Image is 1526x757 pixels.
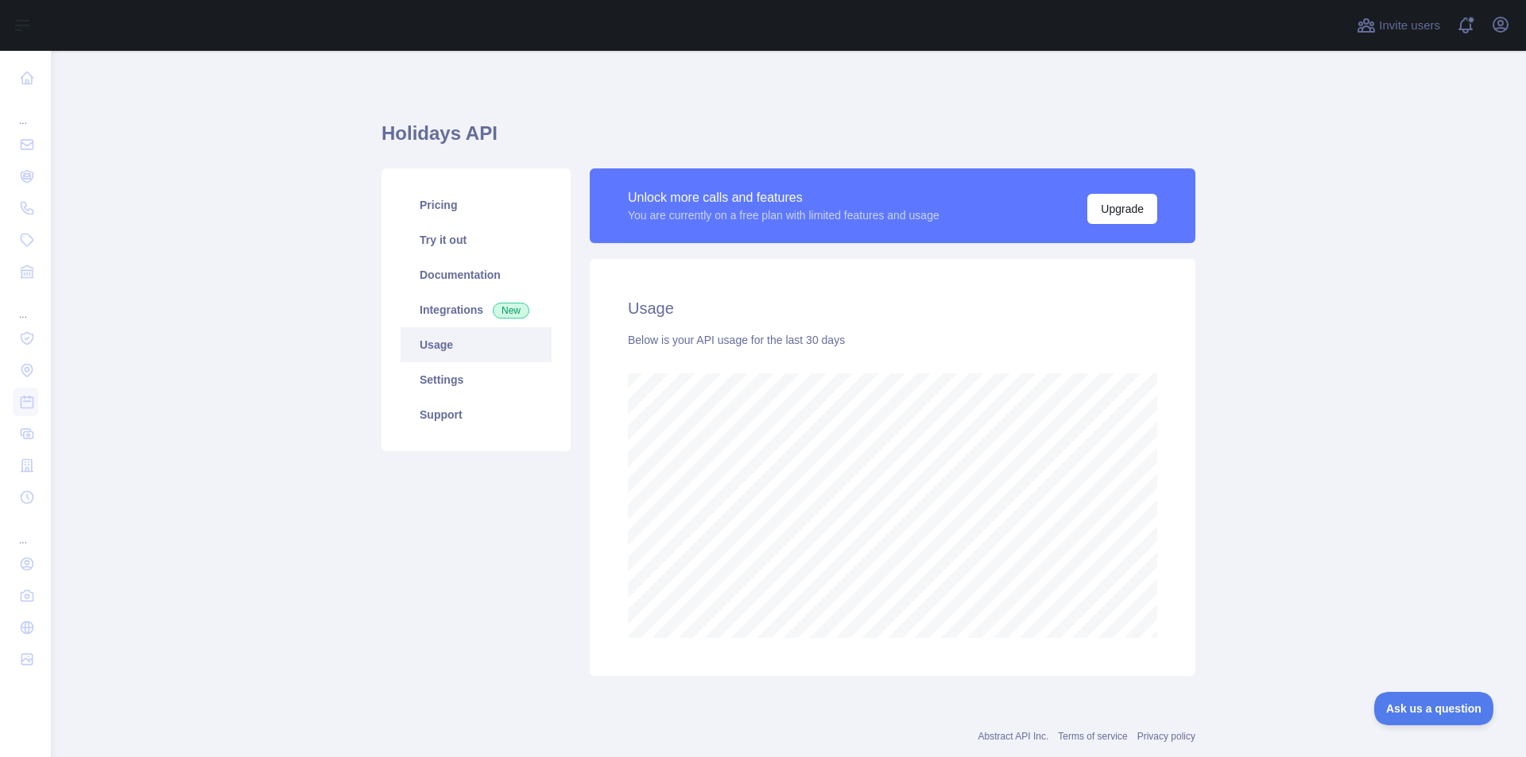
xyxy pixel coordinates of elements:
iframe: Toggle Customer Support [1374,692,1494,725]
a: Integrations New [401,292,552,327]
a: Support [401,397,552,432]
button: Invite users [1354,13,1443,38]
a: Settings [401,362,552,397]
a: Try it out [401,222,552,257]
a: Privacy policy [1137,731,1195,742]
a: Documentation [401,257,552,292]
span: Invite users [1379,17,1440,35]
span: New [493,303,529,319]
div: ... [13,289,38,321]
a: Pricing [401,187,552,222]
h1: Holidays API [381,121,1195,159]
div: ... [13,95,38,127]
div: You are currently on a free plan with limited features and usage [628,207,939,223]
a: Abstract API Inc. [978,731,1049,742]
h2: Usage [628,297,1157,319]
div: Below is your API usage for the last 30 days [628,332,1157,348]
button: Upgrade [1087,194,1157,224]
a: Usage [401,327,552,362]
div: ... [13,515,38,547]
div: Unlock more calls and features [628,188,939,207]
a: Terms of service [1058,731,1127,742]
